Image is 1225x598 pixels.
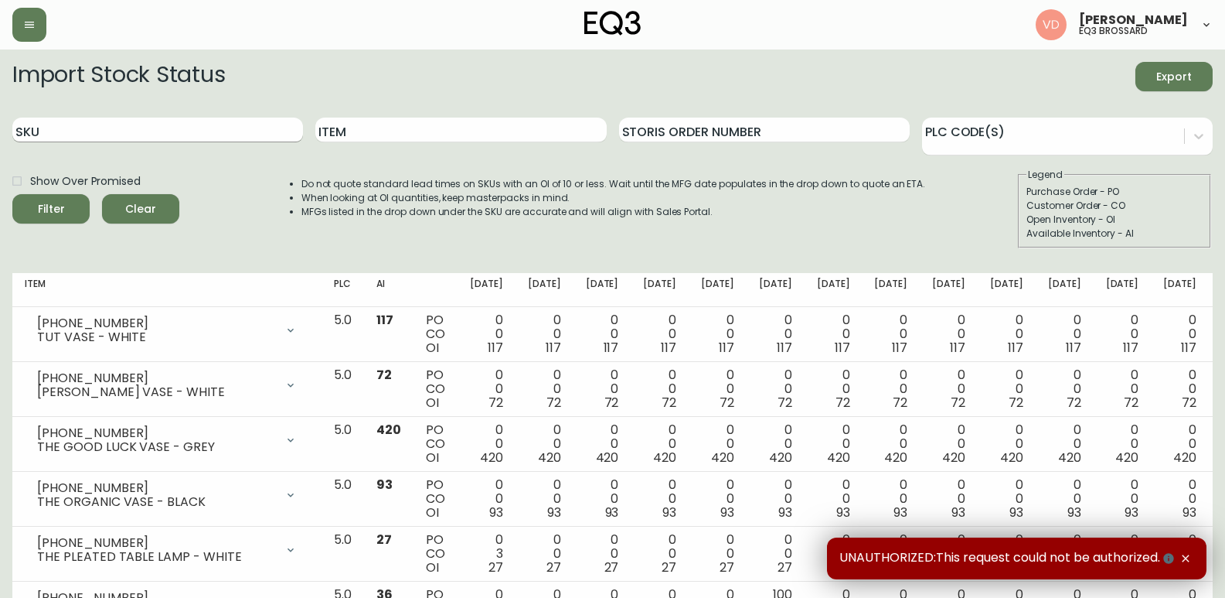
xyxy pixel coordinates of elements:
[759,423,792,465] div: 0 0
[862,273,920,307] th: [DATE]
[25,478,309,512] div: [PHONE_NUMBER]THE ORGANIC VASE - BLACK
[301,205,926,219] li: MFGs listed in the drop down under the SKU are accurate and will align with Sales Portal.
[1115,449,1138,466] span: 420
[546,559,561,576] span: 27
[426,423,445,465] div: PO CO
[1106,313,1139,355] div: 0 0
[1026,213,1203,227] div: Open Inventory - OI
[1048,533,1081,575] div: 0 0
[1163,368,1196,410] div: 0 0
[30,173,141,190] span: Show Over Promised
[322,527,364,582] td: 5.0
[114,200,167,219] span: Clear
[1182,504,1196,521] span: 93
[322,307,364,362] td: 5.0
[874,533,907,575] div: 0 0
[689,273,747,307] th: [DATE]
[817,423,850,465] div: 0 0
[1163,313,1196,355] div: 0 0
[426,559,439,576] span: OI
[892,339,907,357] span: 117
[719,339,734,357] span: 117
[631,273,689,307] th: [DATE]
[301,177,926,191] li: Do not quote standard lead times on SKUs with an OI of 10 or less. Wait until the MFG date popula...
[25,533,309,567] div: [PHONE_NUMBER]THE PLEATED TABLE LAMP - WHITE
[488,559,503,576] span: 27
[1106,533,1139,575] div: 0 0
[38,200,65,219] div: Filter
[1173,449,1196,466] span: 420
[653,449,676,466] span: 420
[711,449,734,466] span: 420
[1163,533,1196,575] div: 0 0
[759,533,792,575] div: 0 0
[835,394,850,412] span: 72
[376,421,401,439] span: 420
[701,423,734,465] div: 0 0
[586,313,619,355] div: 0 0
[528,368,561,410] div: 0 0
[805,273,863,307] th: [DATE]
[1124,394,1138,412] span: 72
[426,504,439,521] span: OI
[874,368,907,410] div: 0 0
[489,504,503,521] span: 93
[1067,394,1081,412] span: 72
[701,478,734,520] div: 0 0
[1000,449,1023,466] span: 420
[950,339,965,357] span: 117
[426,368,445,410] div: PO CO
[747,273,805,307] th: [DATE]
[990,313,1023,355] div: 0 0
[817,533,850,575] div: 0 0
[470,368,503,410] div: 0 0
[573,273,631,307] th: [DATE]
[1181,339,1196,357] span: 117
[102,194,179,224] button: Clear
[1094,273,1152,307] th: [DATE]
[951,394,965,412] span: 72
[990,533,1023,575] div: 0 0
[322,273,364,307] th: PLC
[488,339,503,357] span: 117
[547,504,561,521] span: 93
[37,316,275,330] div: [PHONE_NUMBER]
[778,394,792,412] span: 72
[951,504,965,521] span: 93
[990,423,1023,465] div: 0 0
[720,559,734,576] span: 27
[932,313,965,355] div: 0 0
[322,362,364,417] td: 5.0
[893,504,907,521] span: 93
[37,330,275,344] div: TUT VASE - WHITE
[932,533,965,575] div: 0 0
[25,423,309,457] div: [PHONE_NUMBER]THE GOOD LUCK VASE - GREY
[37,481,275,495] div: [PHONE_NUMBER]
[817,313,850,355] div: 0 0
[720,504,734,521] span: 93
[1058,449,1081,466] span: 420
[604,394,619,412] span: 72
[37,550,275,564] div: THE PLEATED TABLE LAMP - WHITE
[301,191,926,205] li: When looking at OI quantities, keep masterpacks in mind.
[470,478,503,520] div: 0 0
[426,449,439,466] span: OI
[1079,14,1188,26] span: [PERSON_NAME]
[1123,339,1138,357] span: 117
[643,533,676,575] div: 0 0
[1135,62,1213,91] button: Export
[516,273,573,307] th: [DATE]
[458,273,516,307] th: [DATE]
[1036,9,1067,40] img: 34cbe8de67806989076631741e6a7c6b
[932,478,965,520] div: 0 0
[1151,273,1209,307] th: [DATE]
[1048,368,1081,410] div: 0 0
[25,368,309,402] div: [PHONE_NUMBER][PERSON_NAME] VASE - WHITE
[470,533,503,575] div: 0 3
[827,449,850,466] span: 420
[1106,423,1139,465] div: 0 0
[1009,394,1023,412] span: 72
[701,533,734,575] div: 0 0
[817,478,850,520] div: 0 0
[836,504,850,521] span: 93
